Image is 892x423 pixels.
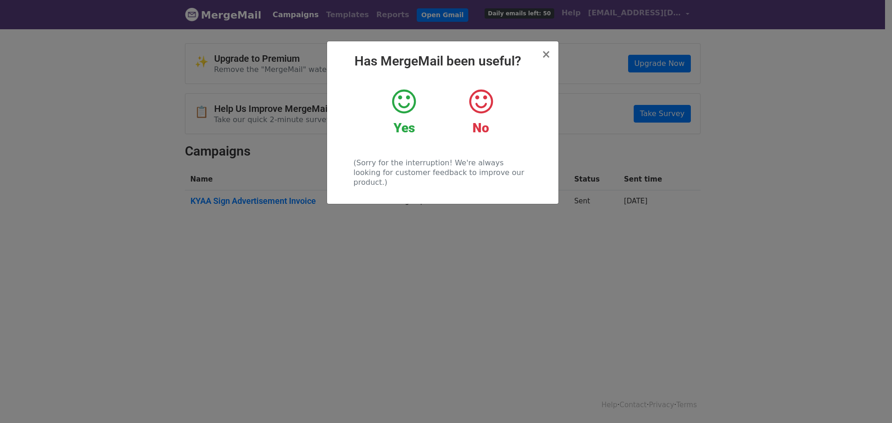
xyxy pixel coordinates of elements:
strong: No [472,120,489,136]
iframe: Chat Widget [846,378,892,423]
strong: Yes [394,120,415,136]
span: × [541,48,551,61]
a: Yes [373,88,435,136]
p: (Sorry for the interruption! We're always looking for customer feedback to improve our product.) [354,158,531,187]
button: Close [541,49,551,60]
a: No [449,88,512,136]
h2: Has MergeMail been useful? [334,53,551,69]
